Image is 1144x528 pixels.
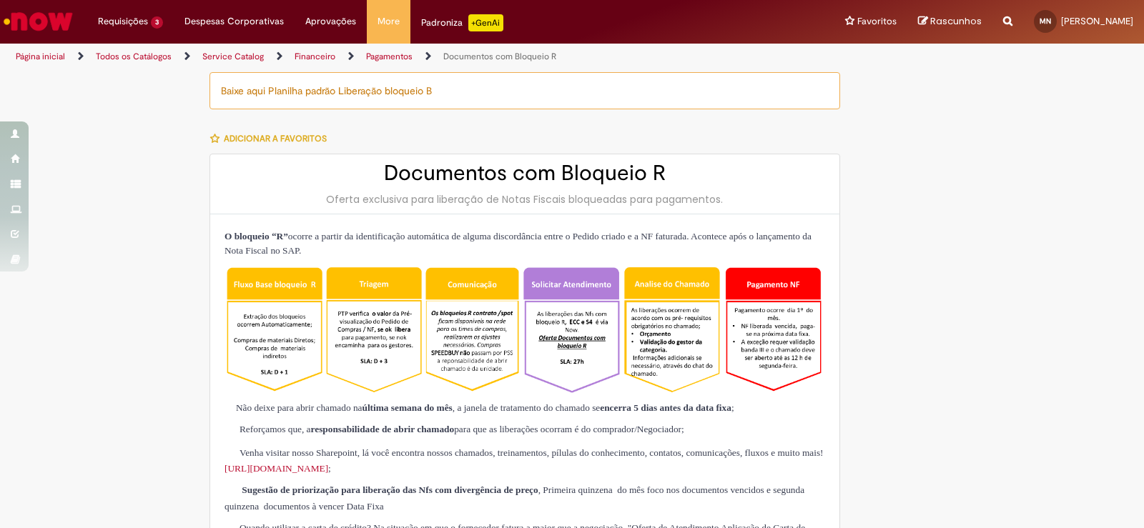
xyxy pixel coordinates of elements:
span: Adicionar a Favoritos [224,133,327,144]
span: , Primeira quinzena do mês foco nos documentos vencidos e segunda quinzena documentos à vencer Da... [225,484,804,511]
p: +GenAi [468,14,503,31]
a: Pagamentos [366,51,413,62]
button: Adicionar a Favoritos [209,124,335,154]
span: Reforçamos que, a para que as liberações ocorram é do comprador/Negociador; [225,424,684,434]
span: Aprovações [305,14,356,29]
div: Oferta exclusiva para liberação de Notas Fiscais bloqueadas para pagamentos. [225,192,825,206]
a: Página inicial [16,51,65,62]
a: Todos os Catálogos [96,51,172,62]
a: Financeiro [295,51,335,62]
img: sys_attachment.do [225,402,236,414]
span: 3 [151,16,163,29]
span: Rascunhos [930,14,982,28]
span: ocorre a partir da identificação automática de alguma discordância entre o Pedido criado e a NF f... [225,231,812,256]
span: Venha visitar nosso Sharepoint, lá você encontra nossos chamados, treinamentos, pílulas do conhec... [225,447,824,474]
strong: O bloqueio “R” [225,231,288,241]
img: ServiceNow [1,7,75,36]
a: [URL][DOMAIN_NAME] [225,463,328,474]
span: More [378,14,400,29]
a: Service Catalog [202,51,264,62]
a: Documentos com Bloqueio R [443,51,556,62]
span: Não deixe para abrir chamado na , a janela de tratamento do chamado se ; [225,402,734,413]
h2: Documentos com Bloqueio R [225,161,825,185]
span: [PERSON_NAME] [1061,15,1133,27]
ul: Trilhas de página [11,44,752,70]
img: sys_attachment.do [225,423,240,438]
span: Despesas Corporativas [184,14,284,29]
strong: Sugestão de priorização para liberação das Nfs com divergência de preço [242,484,538,495]
strong: última semana do mês [363,402,453,413]
strong: responsabilidade de abrir chamado [311,424,455,434]
img: sys_attachment.do [225,484,240,499]
span: Requisições [98,14,148,29]
strong: encerra 5 dias antes da data fixa [600,402,731,413]
span: Favoritos [857,14,897,29]
div: Baixe aqui Planilha padrão Liberação bloqueio B [209,72,840,109]
a: Rascunhos [918,15,982,29]
span: MN [1040,16,1051,26]
img: sys_attachment.do [225,446,240,461]
div: Padroniza [421,14,503,31]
